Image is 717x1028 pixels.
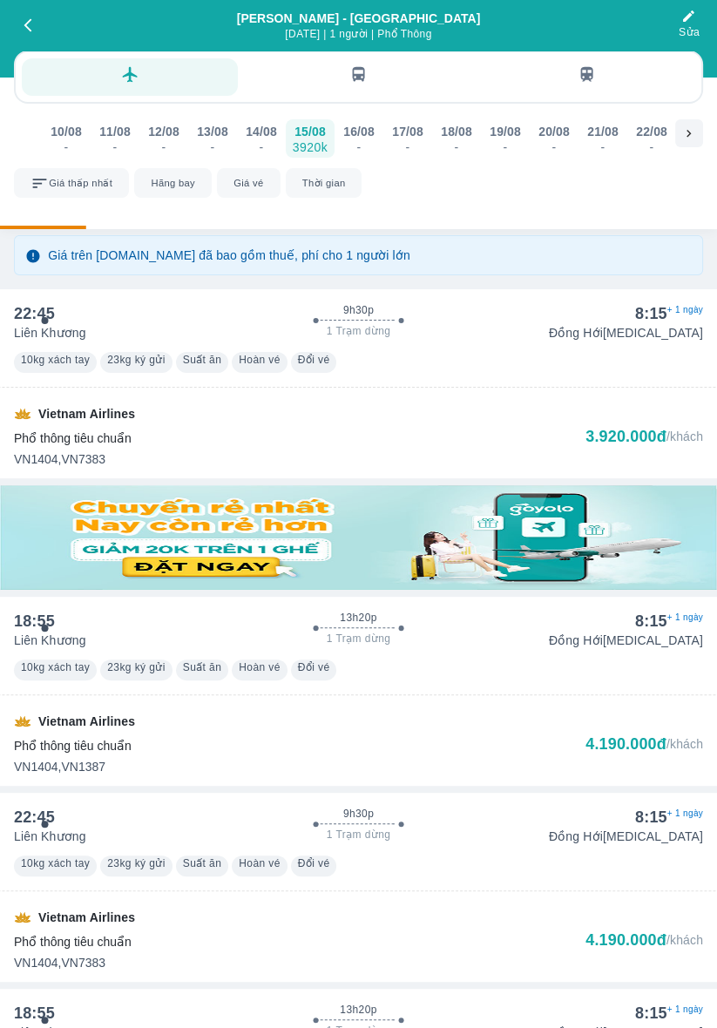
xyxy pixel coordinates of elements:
div: - [100,140,130,154]
span: VN1404,VN1387 [14,758,135,775]
div: - [588,140,618,154]
span: 10kg xách tay [21,661,90,673]
div: 16/08 [343,123,375,140]
span: 23kg ký gửi [107,661,165,673]
span: Hãng bay [151,177,194,189]
div: - [393,140,423,154]
p: Đồng Hới [MEDICAL_DATA] [549,632,703,649]
div: 12/08 [148,123,179,140]
div: 22/08 [636,123,667,140]
span: 9h30p [343,303,374,317]
p: Đồng Hới [MEDICAL_DATA] [549,828,703,845]
span: Phổ thông tiêu chuẩn [14,429,135,447]
div: - [344,140,374,154]
div: 19/08 [490,123,521,140]
div: - [149,140,179,154]
span: Phổ thông tiêu chuẩn [14,737,135,754]
p: Giá trên [DOMAIN_NAME] đã bao gồm thuế, phí cho 1 người lớn [48,247,410,264]
button: Sửa [661,3,717,48]
p: Vietnam Airlines [38,909,135,926]
div: 4.190.000đ [585,931,666,949]
span: 13h20p [340,611,376,625]
p: Vietnam Airlines [38,405,135,423]
div: - [247,140,276,154]
span: 10kg xách tay [21,857,90,869]
span: 10kg xách tay [21,354,90,366]
p: Liên Khương [14,632,86,649]
p: Đồng Hới [MEDICAL_DATA] [549,324,703,342]
div: 11/08 [99,123,131,140]
span: Hoàn vé [239,354,281,366]
p: /khách [666,428,703,445]
div: 3920k [293,140,328,154]
span: Thời gian [302,177,346,189]
div: 14/08 [246,123,277,140]
div: 18/08 [441,123,472,140]
span: 13h20p [340,1003,376,1017]
span: Suất ăn [183,857,222,869]
span: 9h30p [343,807,374,821]
div: [PERSON_NAME] - [GEOGRAPHIC_DATA] [237,10,481,27]
p: Vietnam Airlines [38,713,135,730]
div: 3.920.000đ [585,428,666,445]
div: - [51,140,81,154]
span: Giá thấp nhất [49,177,112,189]
span: Đổi vé [298,354,330,366]
div: transportation tabs [16,52,701,102]
p: /khách [666,931,703,949]
div: 10/08 [51,123,82,140]
span: [DATE] | 1 người | Phổ Thông [285,27,431,41]
div: - [539,140,569,154]
div: 15/08 [294,123,326,140]
div: 13/08 [197,123,228,140]
div: 21/08 [587,123,619,140]
div: 4.190.000đ [585,735,666,753]
p: /khách [666,735,703,753]
span: 23kg ký gửi [107,857,165,869]
span: Đổi vé [298,661,330,673]
div: 17/08 [392,123,423,140]
span: VN1404,VN7383 [14,954,135,971]
p: Liên Khương [14,828,86,845]
div: - [490,140,520,154]
div: scrollable day and price [42,119,675,158]
span: Giá vé [233,177,263,189]
span: Hoàn vé [239,661,281,673]
span: Phổ thông tiêu chuẩn [14,933,135,950]
p: Liên Khương [14,324,86,342]
div: - [198,140,227,154]
span: 23kg ký gửi [107,354,165,366]
div: scrollable sort and filters [12,168,705,212]
span: Suất ăn [183,661,222,673]
div: - [637,140,666,154]
div: - [442,140,471,154]
span: Đổi vé [298,857,330,869]
div: 20/08 [538,123,570,140]
span: Suất ăn [183,354,222,366]
span: Hoàn vé [239,857,281,869]
span: VN1404,VN7383 [14,450,135,468]
span: Sửa [668,24,710,42]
